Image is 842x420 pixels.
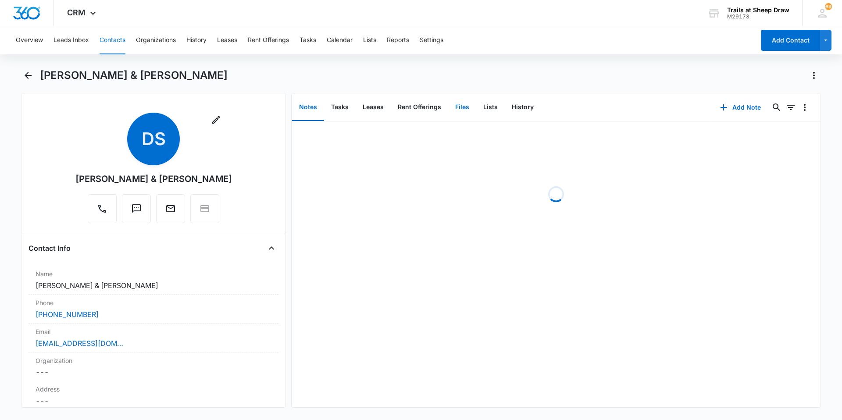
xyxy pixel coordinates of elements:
[29,266,278,295] div: Name[PERSON_NAME] & [PERSON_NAME]
[36,367,271,377] dd: ---
[36,298,271,307] label: Phone
[784,100,798,114] button: Filters
[156,208,185,215] a: Email
[264,241,278,255] button: Close
[387,26,409,54] button: Reports
[36,338,123,349] a: [EMAIL_ADDRESS][DOMAIN_NAME]
[122,194,151,223] button: Text
[88,194,117,223] button: Call
[36,356,271,365] label: Organization
[711,97,770,118] button: Add Note
[798,100,812,114] button: Overflow Menu
[156,194,185,223] button: Email
[36,395,271,406] dd: ---
[391,94,448,121] button: Rent Offerings
[770,100,784,114] button: Search...
[122,208,151,215] a: Text
[727,14,789,20] div: account id
[29,352,278,381] div: Organization---
[40,69,228,82] h1: [PERSON_NAME] & [PERSON_NAME]
[448,94,476,121] button: Files
[54,26,89,54] button: Leads Inbox
[36,384,271,394] label: Address
[324,94,356,121] button: Tasks
[21,68,35,82] button: Back
[88,208,117,215] a: Call
[476,94,505,121] button: Lists
[217,26,237,54] button: Leases
[36,327,271,336] label: Email
[29,295,278,324] div: Phone[PHONE_NUMBER]
[761,30,820,51] button: Add Contact
[67,8,86,17] span: CRM
[248,26,289,54] button: Rent Offerings
[505,94,541,121] button: History
[75,172,232,185] div: [PERSON_NAME] & [PERSON_NAME]
[356,94,391,121] button: Leases
[186,26,207,54] button: History
[825,3,832,10] div: notifications count
[363,26,376,54] button: Lists
[100,26,125,54] button: Contacts
[825,3,832,10] span: 69
[36,309,99,320] a: [PHONE_NUMBER]
[136,26,176,54] button: Organizations
[727,7,789,14] div: account name
[36,269,271,278] label: Name
[29,243,71,253] h4: Contact Info
[29,324,278,352] div: Email[EMAIL_ADDRESS][DOMAIN_NAME]
[420,26,443,54] button: Settings
[29,381,278,410] div: Address---
[327,26,353,54] button: Calendar
[127,113,180,165] span: DS
[300,26,316,54] button: Tasks
[16,26,43,54] button: Overview
[36,280,271,291] dd: [PERSON_NAME] & [PERSON_NAME]
[807,68,821,82] button: Actions
[292,94,324,121] button: Notes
